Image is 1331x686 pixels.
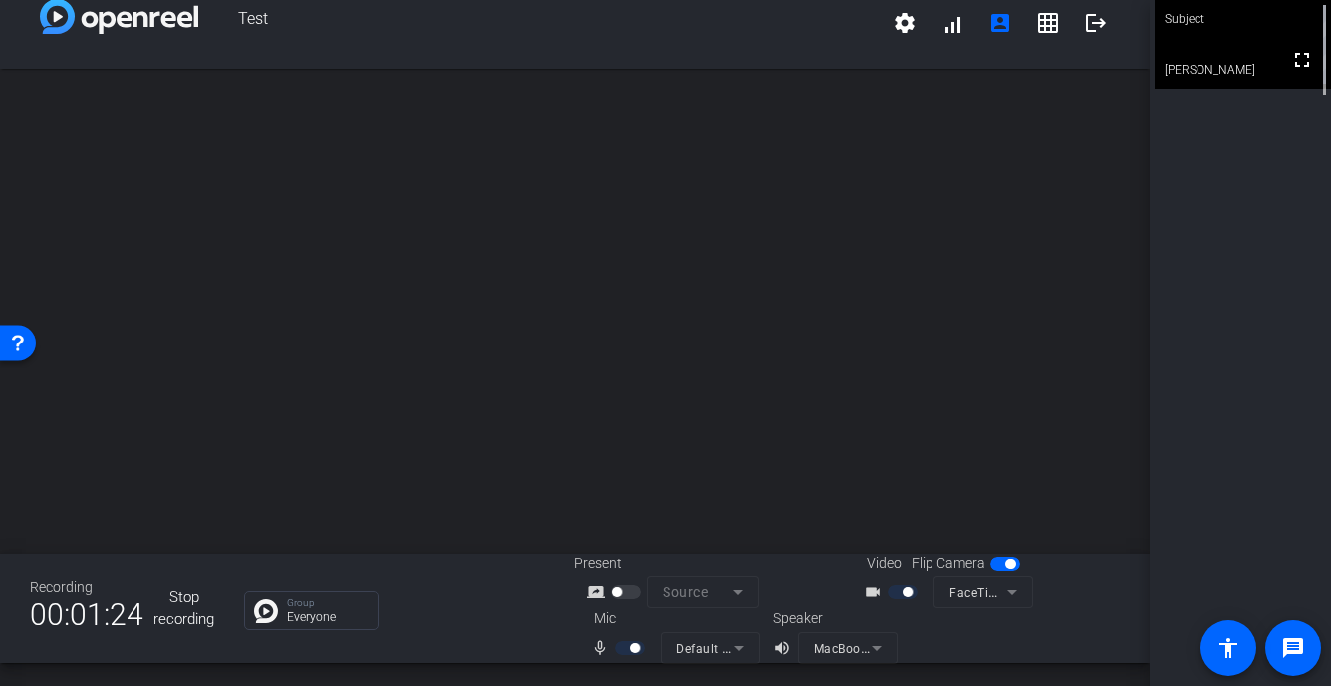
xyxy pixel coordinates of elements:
[574,553,773,573] div: Present
[287,598,368,608] p: Group
[864,580,888,604] mat-icon: videocam_outline
[30,577,143,598] div: Recording
[587,580,611,604] mat-icon: screen_share_outline
[153,577,214,639] button: Stop recording
[1216,636,1240,660] mat-icon: accessibility
[1084,11,1108,35] mat-icon: logout
[773,608,893,629] div: Speaker
[867,553,902,573] span: Video
[574,608,773,629] div: Mic
[1290,48,1314,72] mat-icon: fullscreen
[912,553,985,573] span: Flip Camera
[30,590,143,639] span: 00:01:24
[893,11,917,35] mat-icon: settings
[1036,11,1060,35] mat-icon: grid_on
[591,636,615,660] mat-icon: mic_none
[988,11,1012,35] mat-icon: account_box
[773,636,797,660] mat-icon: volume_up
[254,599,278,623] img: Chat Icon
[287,611,368,623] p: Everyone
[1281,636,1305,660] mat-icon: message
